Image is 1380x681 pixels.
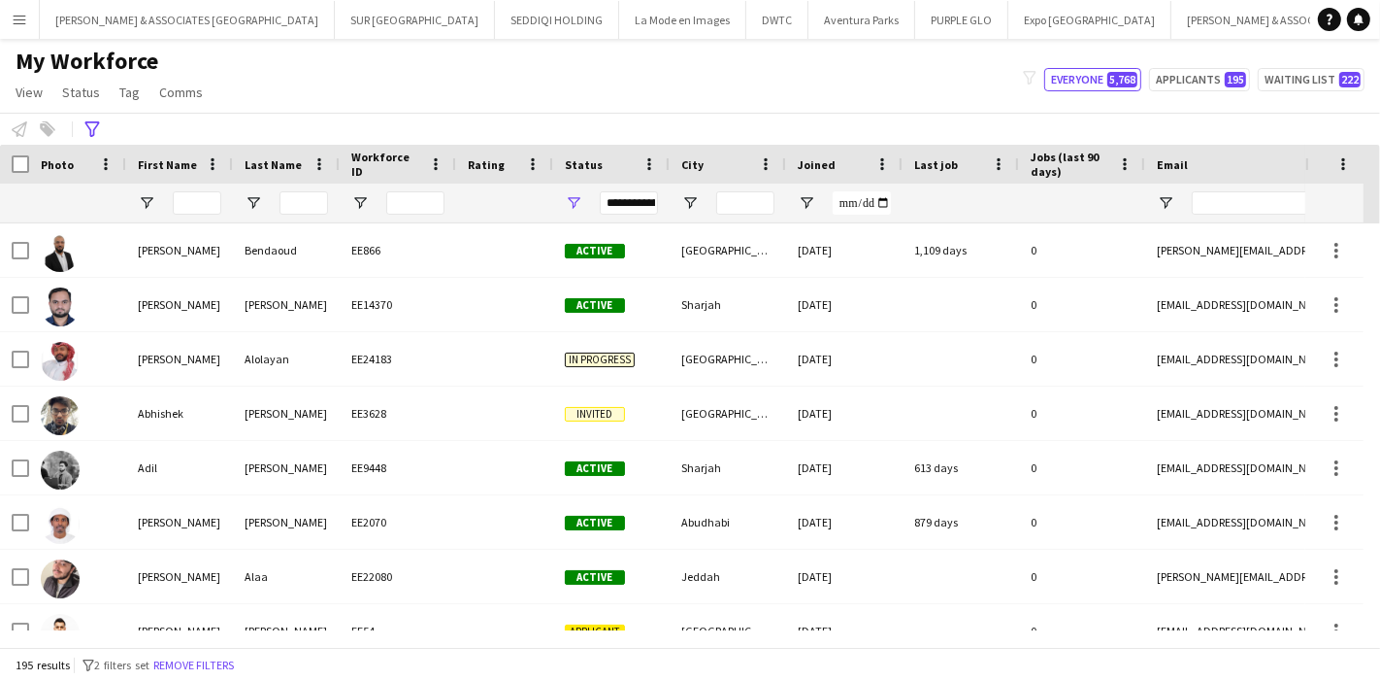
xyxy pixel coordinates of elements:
[670,604,786,658] div: [GEOGRAPHIC_DATA]
[138,194,155,212] button: Open Filter Menu
[681,194,699,212] button: Open Filter Menu
[798,194,815,212] button: Open Filter Menu
[833,191,891,215] input: Joined Filter Input
[1225,72,1246,87] span: 195
[903,441,1019,494] div: 613 days
[119,84,140,101] span: Tag
[914,157,958,172] span: Last job
[1019,550,1145,603] div: 0
[670,495,786,549] div: Abudhabi
[1258,68,1364,91] button: Waiting list222
[565,244,625,258] span: Active
[786,441,903,494] div: [DATE]
[340,550,456,603] div: EE22080
[41,560,80,598] img: Ahmed Alaa
[808,1,915,39] button: Aventura Parks
[565,407,625,422] span: Invited
[1171,1,1379,39] button: [PERSON_NAME] & ASSOCIATES KSA
[670,332,786,386] div: [GEOGRAPHIC_DATA]
[151,80,211,105] a: Comms
[233,604,340,658] div: [PERSON_NAME]
[786,387,903,440] div: [DATE]
[670,387,786,440] div: [GEOGRAPHIC_DATA]
[915,1,1008,39] button: PURPLE GLO
[41,505,80,544] img: Ahmed Abdulla
[159,84,203,101] span: Comms
[1339,72,1361,87] span: 222
[94,658,149,672] span: 2 filters set
[41,157,74,172] span: Photo
[565,516,625,530] span: Active
[138,157,197,172] span: First Name
[173,191,221,215] input: First Name Filter Input
[565,353,635,367] span: In progress
[340,495,456,549] div: EE2070
[786,278,903,331] div: [DATE]
[1019,441,1145,494] div: 0
[670,278,786,331] div: Sharjah
[233,387,340,440] div: [PERSON_NAME]
[1019,223,1145,277] div: 0
[786,495,903,549] div: [DATE]
[126,441,233,494] div: Adil
[565,570,625,585] span: Active
[340,387,456,440] div: EE3628
[40,1,335,39] button: [PERSON_NAME] & ASSOCIATES [GEOGRAPHIC_DATA]
[786,550,903,603] div: [DATE]
[565,194,582,212] button: Open Filter Menu
[670,223,786,277] div: [GEOGRAPHIC_DATA]
[468,157,505,172] span: Rating
[786,604,903,658] div: [DATE]
[681,157,704,172] span: City
[716,191,774,215] input: City Filter Input
[619,1,746,39] button: La Mode en Images
[746,1,808,39] button: DWTC
[1019,387,1145,440] div: 0
[8,80,50,105] a: View
[41,233,80,272] img: Abdel Bendaoud
[1008,1,1171,39] button: Expo [GEOGRAPHIC_DATA]
[126,604,233,658] div: [PERSON_NAME]
[386,191,444,215] input: Workforce ID Filter Input
[340,223,456,277] div: EE866
[245,194,262,212] button: Open Filter Menu
[126,550,233,603] div: [PERSON_NAME]
[233,223,340,277] div: Bendaoud
[41,396,80,435] img: Abhishek Makwana
[1019,278,1145,331] div: 0
[1019,332,1145,386] div: 0
[233,278,340,331] div: [PERSON_NAME]
[126,387,233,440] div: Abhishek
[126,278,233,331] div: [PERSON_NAME]
[126,332,233,386] div: [PERSON_NAME]
[340,278,456,331] div: EE14370
[279,191,328,215] input: Last Name Filter Input
[41,288,80,326] img: Abdullah Ahmed
[149,655,238,676] button: Remove filters
[565,157,603,172] span: Status
[16,47,158,76] span: My Workforce
[54,80,108,105] a: Status
[81,118,104,141] app-action-btn: Advanced filters
[245,157,302,172] span: Last Name
[233,332,340,386] div: Alolayan
[670,550,786,603] div: Jeddah
[126,495,233,549] div: [PERSON_NAME]
[351,150,421,179] span: Workforce ID
[903,495,1019,549] div: 879 days
[1044,68,1141,91] button: Everyone5,768
[786,332,903,386] div: [DATE]
[351,194,369,212] button: Open Filter Menu
[903,223,1019,277] div: 1,109 days
[1157,157,1188,172] span: Email
[340,604,456,658] div: EE54
[16,84,43,101] span: View
[233,550,340,603] div: Alaa
[340,332,456,386] div: EE24183
[62,84,100,101] span: Status
[233,441,340,494] div: [PERSON_NAME]
[495,1,619,39] button: SEDDIQI HOLDING
[41,614,80,653] img: Ahmed Ali
[565,298,625,313] span: Active
[1149,68,1250,91] button: Applicants195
